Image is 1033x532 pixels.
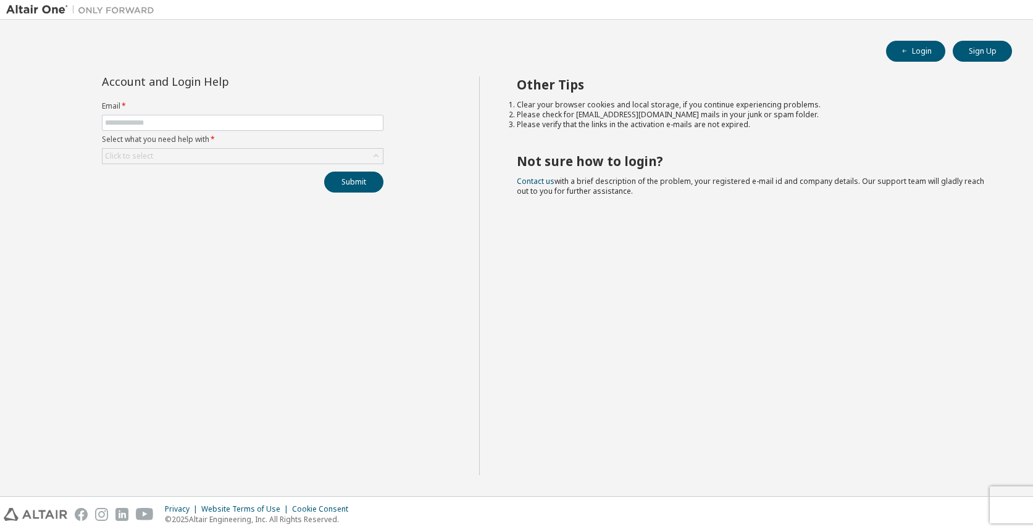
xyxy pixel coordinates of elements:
[102,149,383,164] div: Click to select
[6,4,161,16] img: Altair One
[115,508,128,521] img: linkedin.svg
[201,504,292,514] div: Website Terms of Use
[4,508,67,521] img: altair_logo.svg
[517,176,984,196] span: with a brief description of the problem, your registered e-mail id and company details. Our suppo...
[102,135,383,144] label: Select what you need help with
[324,172,383,193] button: Submit
[517,77,990,93] h2: Other Tips
[517,120,990,130] li: Please verify that the links in the activation e-mails are not expired.
[953,41,1012,62] button: Sign Up
[517,176,554,186] a: Contact us
[102,101,383,111] label: Email
[105,151,153,161] div: Click to select
[517,153,990,169] h2: Not sure how to login?
[75,508,88,521] img: facebook.svg
[292,504,356,514] div: Cookie Consent
[886,41,945,62] button: Login
[517,110,990,120] li: Please check for [EMAIL_ADDRESS][DOMAIN_NAME] mails in your junk or spam folder.
[517,100,990,110] li: Clear your browser cookies and local storage, if you continue experiencing problems.
[136,508,154,521] img: youtube.svg
[165,514,356,525] p: © 2025 Altair Engineering, Inc. All Rights Reserved.
[95,508,108,521] img: instagram.svg
[102,77,327,86] div: Account and Login Help
[165,504,201,514] div: Privacy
